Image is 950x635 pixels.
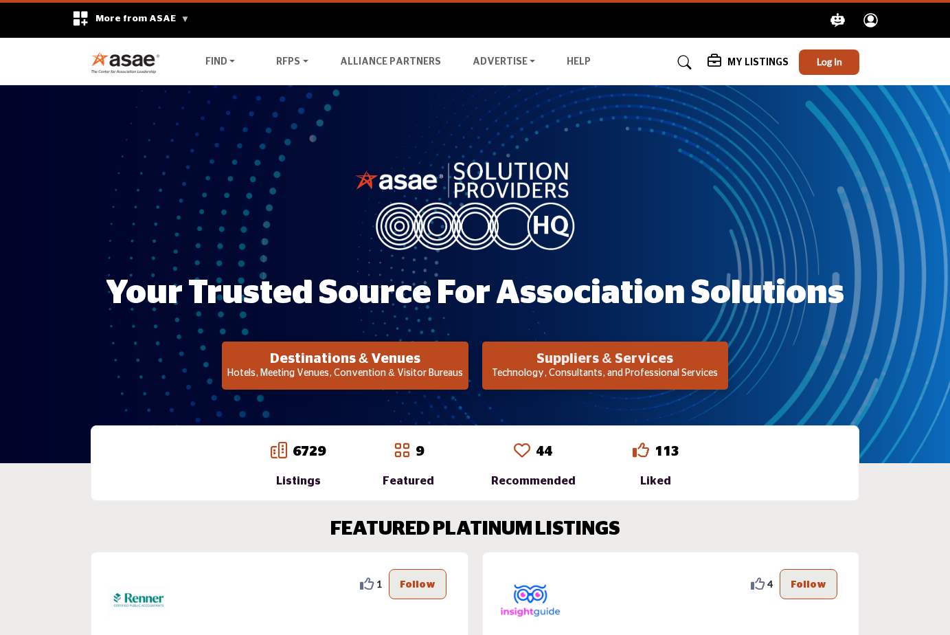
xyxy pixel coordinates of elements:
button: Follow [389,569,446,599]
button: Log In [799,49,859,75]
span: 4 [767,577,773,591]
h2: FEATURED PLATINUM LISTINGS [330,518,620,542]
a: Advertise [463,53,545,72]
div: Liked [633,473,679,489]
a: 113 [655,445,679,458]
a: 9 [416,445,424,458]
a: Go to Featured [394,442,410,461]
a: Alliance Partners [340,57,441,67]
h2: Destinations & Venues [226,350,464,367]
p: Hotels, Meeting Venues, Convention & Visitor Bureaus [226,367,464,381]
a: Help [567,57,591,67]
div: More from ASAE [63,3,199,38]
button: Follow [780,569,837,599]
span: 1 [376,577,382,591]
button: Suppliers & Services Technology, Consultants, and Professional Services [482,342,728,390]
a: 44 [536,445,552,458]
p: Follow [400,577,436,592]
a: Go to Recommended [514,442,530,461]
i: Go to Liked [633,442,649,458]
img: Renner and Company CPA PC [108,569,170,631]
img: image [355,159,596,249]
a: Search [664,52,701,74]
span: More from ASAE [95,14,190,23]
img: Site Logo [91,51,167,74]
a: 6729 [293,445,326,458]
div: Recommended [491,473,576,489]
p: Technology, Consultants, and Professional Services [486,367,724,381]
button: Destinations & Venues Hotels, Meeting Venues, Convention & Visitor Bureaus [222,342,468,390]
p: Follow [791,577,826,592]
div: Featured [383,473,434,489]
div: Listings [271,473,326,489]
span: Log In [817,56,842,67]
div: My Listings [708,54,789,71]
a: Find [196,53,245,72]
h5: My Listings [727,56,789,69]
h1: Your Trusted Source for Association Solutions [106,272,844,315]
img: Insight Guide LLC [499,569,561,631]
a: RFPs [267,53,318,72]
h2: Suppliers & Services [486,350,724,367]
